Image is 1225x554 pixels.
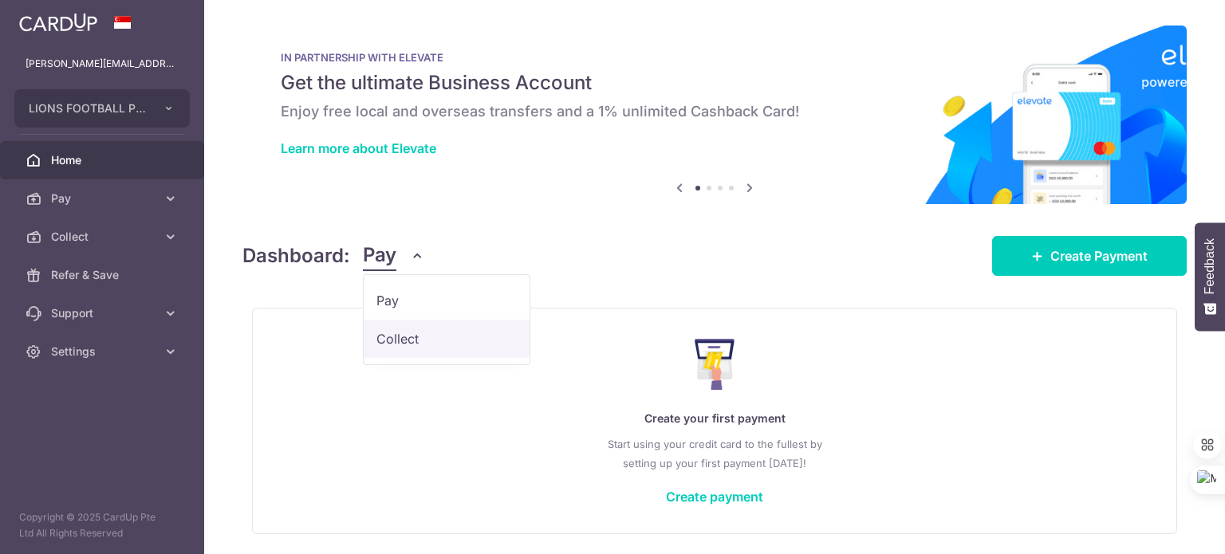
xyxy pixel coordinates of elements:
button: Pay [363,241,424,271]
a: Create Payment [992,236,1187,276]
span: Refer & Save [51,267,156,283]
span: Support [51,305,156,321]
span: Collect [51,229,156,245]
h5: Get the ultimate Business Account [281,70,1148,96]
a: Create payment [666,489,763,505]
p: IN PARTNERSHIP WITH ELEVATE [281,51,1148,64]
p: Create your first payment [285,409,1144,428]
img: Make Payment [695,339,735,390]
img: CardUp [19,13,97,32]
span: LIONS FOOTBALL PTE. LTD. [29,100,147,116]
span: Create Payment [1050,246,1148,265]
img: Renovation banner [242,26,1187,204]
p: [PERSON_NAME][EMAIL_ADDRESS][DOMAIN_NAME] [26,56,179,72]
span: Settings [51,344,156,360]
span: Feedback [1203,238,1217,294]
span: Pay [376,291,517,310]
a: Pay [364,281,530,320]
ul: Pay [363,274,530,365]
a: Collect [364,320,530,358]
p: Start using your credit card to the fullest by setting up your first payment [DATE]! [285,434,1144,473]
span: Pay [363,241,396,271]
a: Learn more about Elevate [281,140,436,156]
button: LIONS FOOTBALL PTE. LTD. [14,89,190,128]
button: Feedback - Show survey [1195,222,1225,331]
span: Pay [51,191,156,206]
h6: Enjoy free local and overseas transfers and a 1% unlimited Cashback Card! [281,102,1148,121]
span: Home [51,152,156,168]
h4: Dashboard: [242,242,350,270]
